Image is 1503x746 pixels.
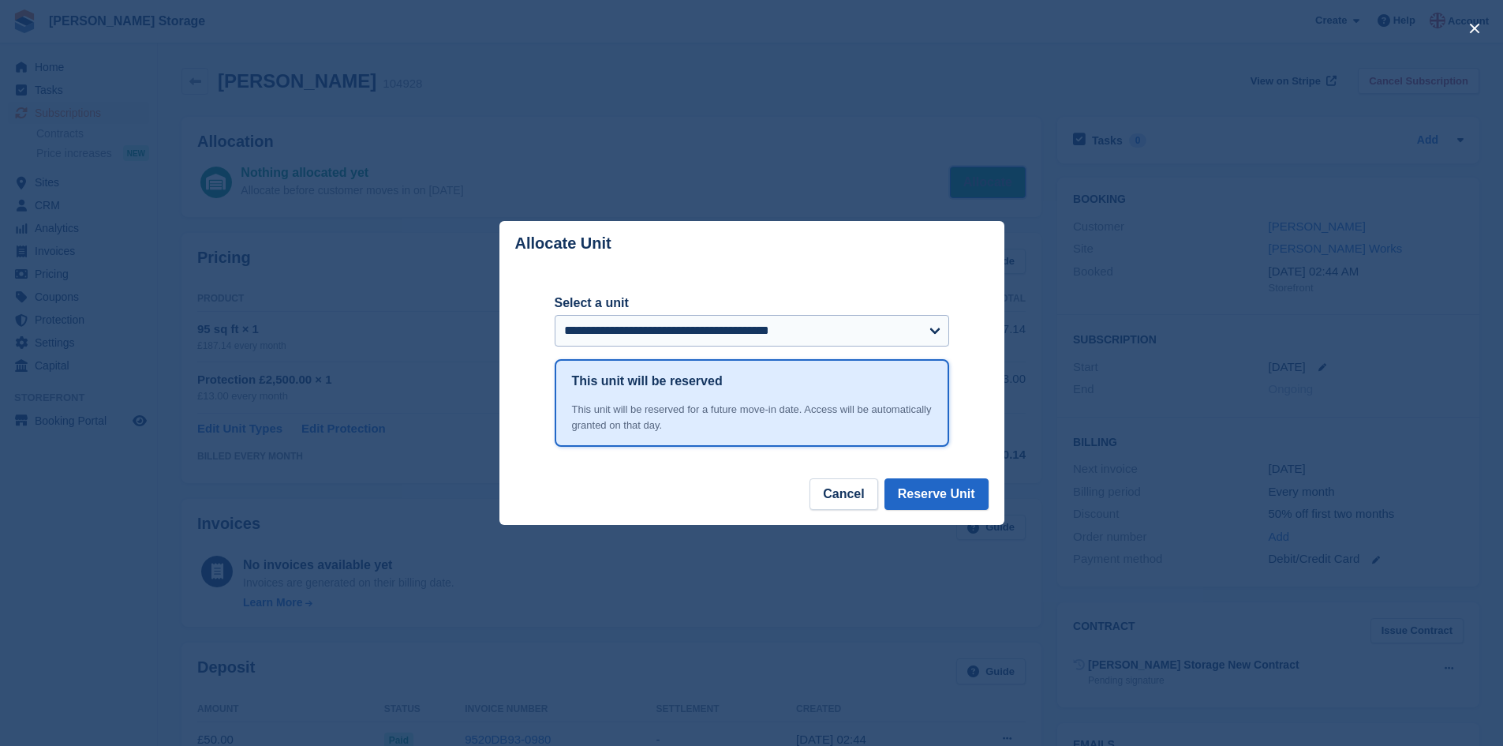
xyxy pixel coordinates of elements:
label: Select a unit [555,294,949,313]
p: Allocate Unit [515,234,611,253]
button: close [1462,16,1487,41]
h1: This unit will be reserved [572,372,723,391]
div: This unit will be reserved for a future move-in date. Access will be automatically granted on tha... [572,402,932,433]
button: Reserve Unit [884,478,989,510]
button: Cancel [809,478,877,510]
